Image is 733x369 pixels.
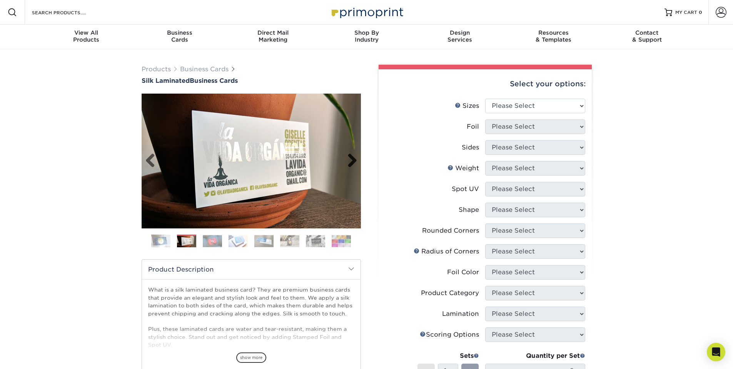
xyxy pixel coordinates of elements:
div: Products [40,29,133,43]
img: Business Cards 08 [332,235,351,247]
img: Primoprint [328,4,405,20]
span: 0 [699,10,702,15]
div: Spot UV [452,184,479,194]
div: Sets [417,351,479,361]
div: & Templates [507,29,600,43]
input: SEARCH PRODUCTS..... [31,8,106,17]
a: Shop ByIndustry [320,25,413,49]
div: Foil [467,122,479,131]
a: Resources& Templates [507,25,600,49]
span: Resources [507,29,600,36]
div: Shape [459,205,479,215]
a: DesignServices [413,25,507,49]
div: Open Intercom Messenger [707,343,725,361]
div: Select your options: [385,69,586,99]
div: Product Category [421,288,479,298]
span: Silk Laminated [142,77,190,84]
span: Design [413,29,507,36]
div: Scoring Options [420,330,479,339]
a: Silk LaminatedBusiness Cards [142,77,361,84]
h1: Business Cards [142,77,361,84]
div: Cards [133,29,226,43]
div: Rounded Corners [422,226,479,235]
div: Weight [447,164,479,173]
div: Foil Color [447,268,479,277]
div: Radius of Corners [414,247,479,256]
img: Business Cards 05 [254,235,274,247]
a: Business Cards [180,65,229,73]
div: Sizes [455,101,479,111]
div: Lamination [442,309,479,319]
span: MY CART [675,9,697,16]
span: Contact [600,29,694,36]
img: Business Cards 06 [280,235,299,247]
div: Industry [320,29,413,43]
img: Silk Laminated 02 [142,94,361,228]
span: View All [40,29,133,36]
img: Business Cards 07 [306,235,325,247]
div: Sides [462,143,479,152]
img: Business Cards 03 [203,235,222,247]
img: Business Cards 01 [151,231,170,251]
h2: Product Description [142,260,361,279]
img: Business Cards 04 [229,235,248,247]
div: Services [413,29,507,43]
div: Marketing [226,29,320,43]
span: Shop By [320,29,413,36]
span: Business [133,29,226,36]
a: BusinessCards [133,25,226,49]
span: Direct Mail [226,29,320,36]
span: show more [236,352,266,363]
div: Quantity per Set [485,351,585,361]
img: Business Cards 02 [177,236,196,248]
a: View AllProducts [40,25,133,49]
a: Products [142,65,171,73]
div: & Support [600,29,694,43]
a: Direct MailMarketing [226,25,320,49]
a: Contact& Support [600,25,694,49]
